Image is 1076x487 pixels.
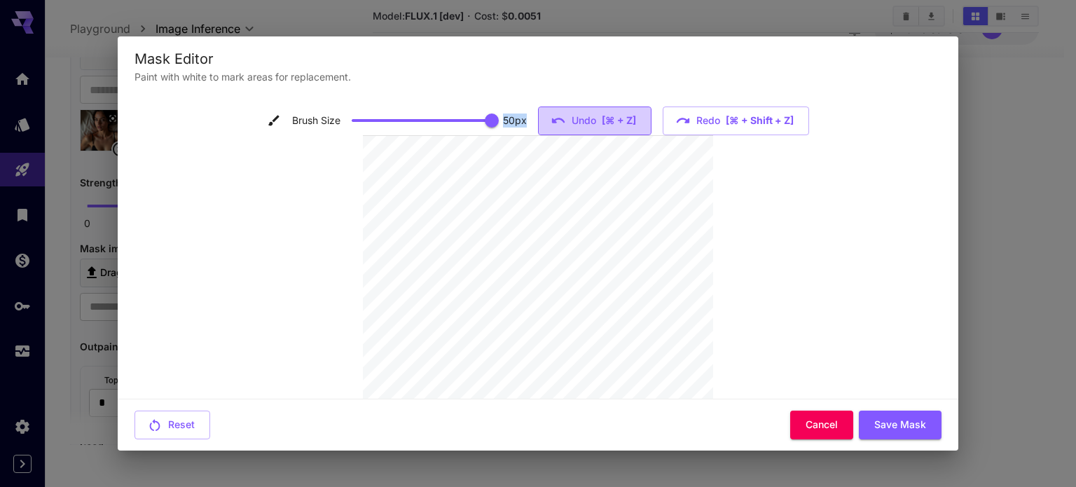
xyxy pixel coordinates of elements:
[292,114,340,128] p: Brush Size
[790,411,853,439] button: Cancel
[503,114,527,128] p: 50 px
[726,112,794,130] span: [⌘ + shift + Z]
[859,411,941,439] button: Save Mask
[602,112,636,130] span: [⌘ + Z]
[134,70,941,84] p: Paint with white to mark areas for replacement.
[538,107,651,135] button: Undo [⌘ + Z]
[663,107,809,135] button: Redo [⌘ + shift + Z]
[134,411,210,439] button: Reset
[134,48,941,70] div: Mask Editor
